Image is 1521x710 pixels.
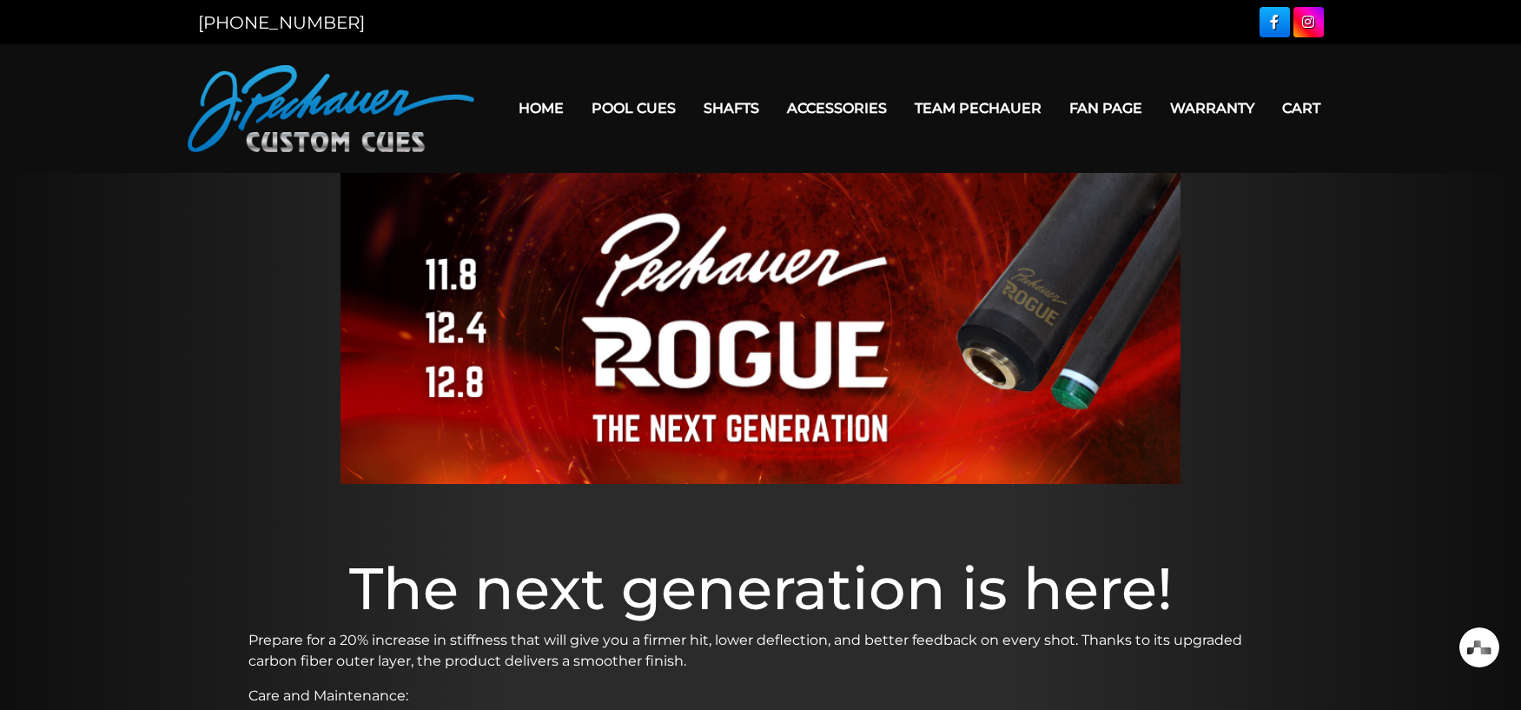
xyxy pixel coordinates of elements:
a: Team Pechauer [901,86,1055,130]
p: Prepare for a 20% increase in stiffness that will give you a firmer hit, lower deflection, and be... [248,630,1273,672]
a: Cart [1268,86,1334,130]
a: [PHONE_NUMBER] [198,12,365,33]
a: Home [505,86,578,130]
p: Care and Maintenance: [248,686,1273,707]
img: svg+xml,%3Csvg%20xmlns%3D%22http%3A%2F%2Fwww.w3.org%2F2000%2Fsvg%22%20width%3D%2228%22%20height%3... [1467,640,1491,654]
a: Shafts [690,86,773,130]
a: Warranty [1156,86,1268,130]
img: Pechauer Custom Cues [188,65,474,152]
h1: The next generation is here! [248,554,1273,623]
a: Fan Page [1055,86,1156,130]
a: Accessories [773,86,901,130]
a: Pool Cues [578,86,690,130]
